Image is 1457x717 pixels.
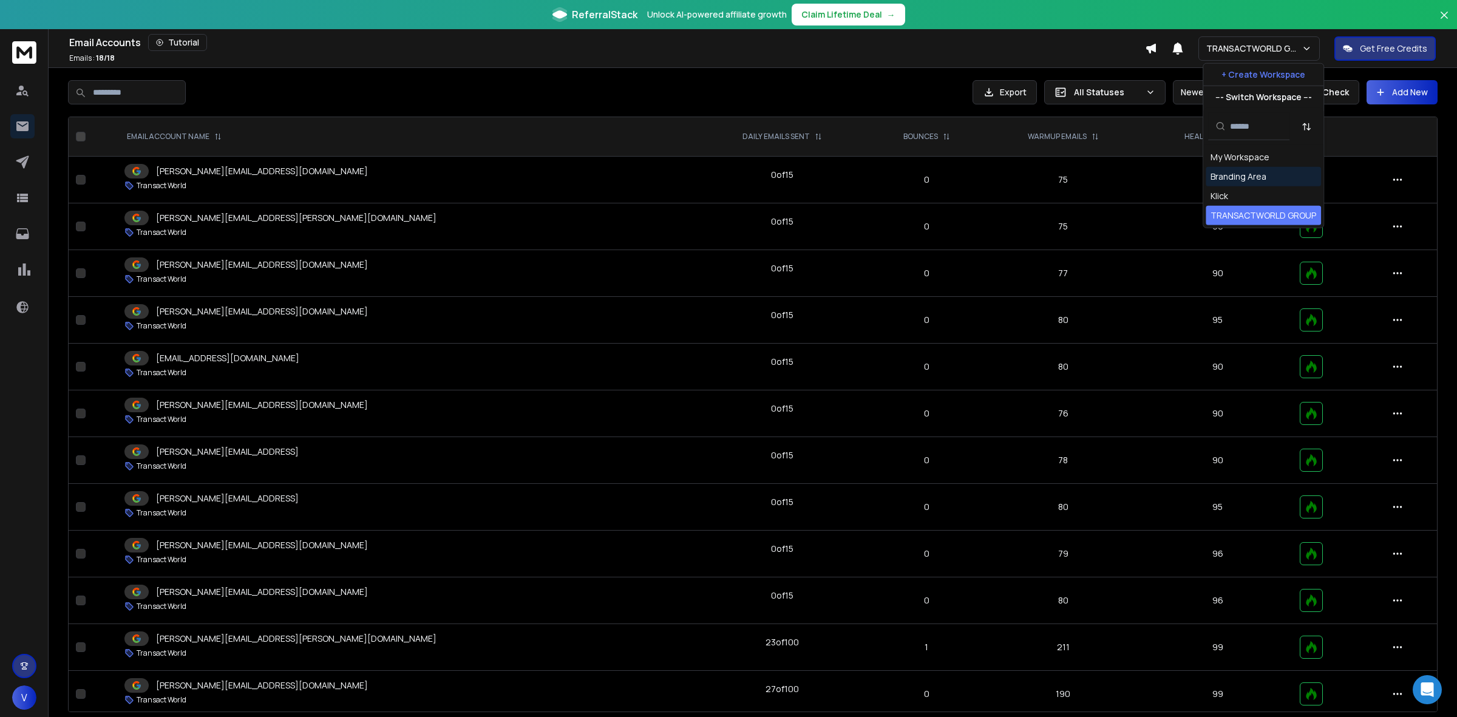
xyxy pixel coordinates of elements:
[137,555,186,565] p: Transact World
[742,132,810,141] p: DAILY EMAILS SENT
[156,446,299,458] p: [PERSON_NAME][EMAIL_ADDRESS]
[1143,344,1293,390] td: 90
[137,461,186,471] p: Transact World
[1221,69,1305,81] p: + Create Workspace
[984,390,1142,437] td: 76
[96,53,115,63] span: 18 / 18
[572,7,637,22] span: ReferralStack
[876,548,977,560] p: 0
[876,267,977,279] p: 0
[137,695,186,705] p: Transact World
[156,586,368,598] p: [PERSON_NAME][EMAIL_ADDRESS][DOMAIN_NAME]
[137,368,186,378] p: Transact World
[156,259,368,271] p: [PERSON_NAME][EMAIL_ADDRESS][DOMAIN_NAME]
[12,685,36,710] button: V
[156,492,299,505] p: [PERSON_NAME][EMAIL_ADDRESS]
[1294,114,1319,138] button: Sort by Sort A-Z
[876,314,977,326] p: 0
[984,531,1142,577] td: 79
[156,539,368,551] p: [PERSON_NAME][EMAIL_ADDRESS][DOMAIN_NAME]
[137,415,186,424] p: Transact World
[1203,64,1323,86] button: + Create Workspace
[984,157,1142,203] td: 75
[1211,209,1316,222] div: TRANSACTWORLD GROUP
[127,132,222,141] div: EMAIL ACCOUNT NAME
[1184,132,1239,141] p: HEALTH SCORE
[156,352,299,364] p: [EMAIL_ADDRESS][DOMAIN_NAME]
[792,4,905,25] button: Claim Lifetime Deal→
[156,305,368,318] p: [PERSON_NAME][EMAIL_ADDRESS][DOMAIN_NAME]
[973,80,1037,104] button: Export
[148,34,207,51] button: Tutorial
[984,624,1142,671] td: 211
[771,309,793,321] div: 0 of 15
[1334,36,1436,61] button: Get Free Credits
[1206,42,1302,55] p: TRANSACTWORLD GROUP
[984,437,1142,484] td: 78
[771,356,793,368] div: 0 of 15
[137,274,186,284] p: Transact World
[984,577,1142,624] td: 80
[903,132,938,141] p: BOUNCES
[156,165,368,177] p: [PERSON_NAME][EMAIL_ADDRESS][DOMAIN_NAME]
[1143,437,1293,484] td: 90
[137,181,186,191] p: Transact World
[69,34,1145,51] div: Email Accounts
[1143,203,1293,250] td: 90
[1143,250,1293,297] td: 90
[876,220,977,233] p: 0
[1360,42,1427,55] p: Get Free Credits
[1211,190,1228,202] div: Klick
[1143,577,1293,624] td: 96
[771,449,793,461] div: 0 of 15
[984,250,1142,297] td: 77
[1173,80,1252,104] button: Newest
[1028,132,1087,141] p: WARMUP EMAILS
[1211,171,1266,183] div: Branding Area
[1143,390,1293,437] td: 90
[137,648,186,658] p: Transact World
[1211,151,1269,163] div: My Workspace
[771,169,793,181] div: 0 of 15
[156,212,436,224] p: [PERSON_NAME][EMAIL_ADDRESS][PERSON_NAME][DOMAIN_NAME]
[137,508,186,518] p: Transact World
[771,403,793,415] div: 0 of 15
[69,53,115,63] p: Emails :
[1143,624,1293,671] td: 99
[137,321,186,331] p: Transact World
[137,602,186,611] p: Transact World
[1143,157,1293,203] td: 95
[1143,484,1293,531] td: 95
[876,594,977,607] p: 0
[1436,7,1452,36] button: Close banner
[984,203,1142,250] td: 75
[771,496,793,508] div: 0 of 15
[1143,531,1293,577] td: 96
[647,8,787,21] p: Unlock AI-powered affiliate growth
[984,297,1142,344] td: 80
[876,501,977,513] p: 0
[771,543,793,555] div: 0 of 15
[766,683,799,695] div: 27 of 100
[876,361,977,373] p: 0
[876,174,977,186] p: 0
[1367,80,1438,104] button: Add New
[876,454,977,466] p: 0
[771,590,793,602] div: 0 of 15
[984,344,1142,390] td: 80
[876,641,977,653] p: 1
[156,633,436,645] p: [PERSON_NAME][EMAIL_ADDRESS][PERSON_NAME][DOMAIN_NAME]
[137,228,186,237] p: Transact World
[887,8,895,21] span: →
[1215,91,1312,103] p: --- Switch Workspace ---
[766,636,799,648] div: 23 of 100
[876,688,977,700] p: 0
[156,679,368,692] p: [PERSON_NAME][EMAIL_ADDRESS][DOMAIN_NAME]
[876,407,977,420] p: 0
[771,262,793,274] div: 0 of 15
[1413,675,1442,704] div: Open Intercom Messenger
[984,484,1142,531] td: 80
[1143,297,1293,344] td: 95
